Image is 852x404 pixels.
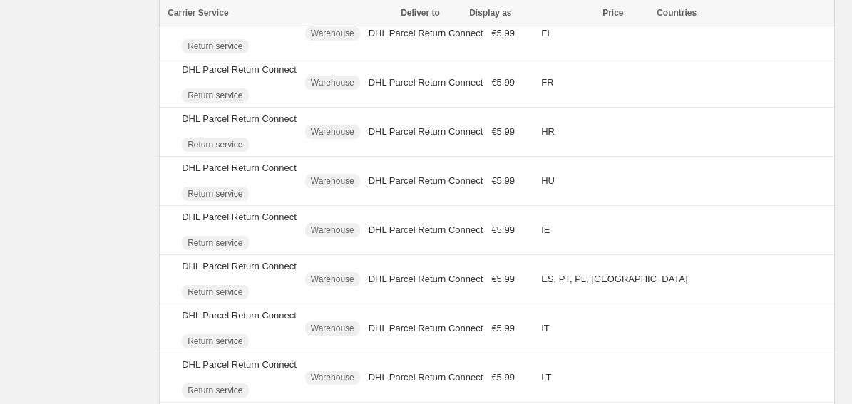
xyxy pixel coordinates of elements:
[188,336,242,347] span: Return service
[182,309,297,323] div: DHL Parcel Return Connect
[182,63,297,77] div: DHL Parcel Return Connect
[188,286,242,298] span: Return service
[311,126,354,138] span: Warehouse
[537,108,845,157] td: HR
[401,8,440,18] span: Deliver to
[537,353,845,403] td: LT
[491,223,515,237] span: €5.99
[369,174,483,188] div: DHL Parcel Return Connect
[311,323,354,334] span: Warehouse
[311,372,354,383] span: Warehouse
[168,8,228,18] span: Carrier Service
[182,210,297,224] div: DHL Parcel Return Connect
[188,139,242,150] span: Return service
[311,28,354,39] span: Warehouse
[491,174,515,188] span: €5.99
[369,76,483,90] div: DHL Parcel Return Connect
[369,26,483,41] div: DHL Parcel Return Connect
[657,8,697,18] span: Countries
[311,77,354,88] span: Warehouse
[188,188,242,200] span: Return service
[602,8,623,18] span: Price
[491,272,515,286] span: €5.99
[491,125,515,139] span: €5.99
[182,112,297,126] div: DHL Parcel Return Connect
[182,161,297,175] div: DHL Parcel Return Connect
[491,321,515,336] span: €5.99
[491,371,515,385] span: €5.99
[537,255,845,304] td: ES, PT, PL, [GEOGRAPHIC_DATA]
[491,26,515,41] span: €5.99
[369,321,483,336] div: DHL Parcel Return Connect
[311,175,354,187] span: Warehouse
[182,358,297,372] div: DHL Parcel Return Connect
[182,259,297,274] div: DHL Parcel Return Connect
[369,125,483,139] div: DHL Parcel Return Connect
[537,206,845,255] td: IE
[369,371,483,385] div: DHL Parcel Return Connect
[491,76,515,90] span: €5.99
[188,237,242,249] span: Return service
[369,272,483,286] div: DHL Parcel Return Connect
[311,274,354,285] span: Warehouse
[369,223,483,237] div: DHL Parcel Return Connect
[537,304,845,353] td: IT
[537,9,845,58] td: FI
[537,58,845,108] td: FR
[188,385,242,396] span: Return service
[469,8,511,18] span: Display as
[311,224,354,236] span: Warehouse
[537,157,845,206] td: HU
[188,41,242,52] span: Return service
[188,90,242,101] span: Return service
